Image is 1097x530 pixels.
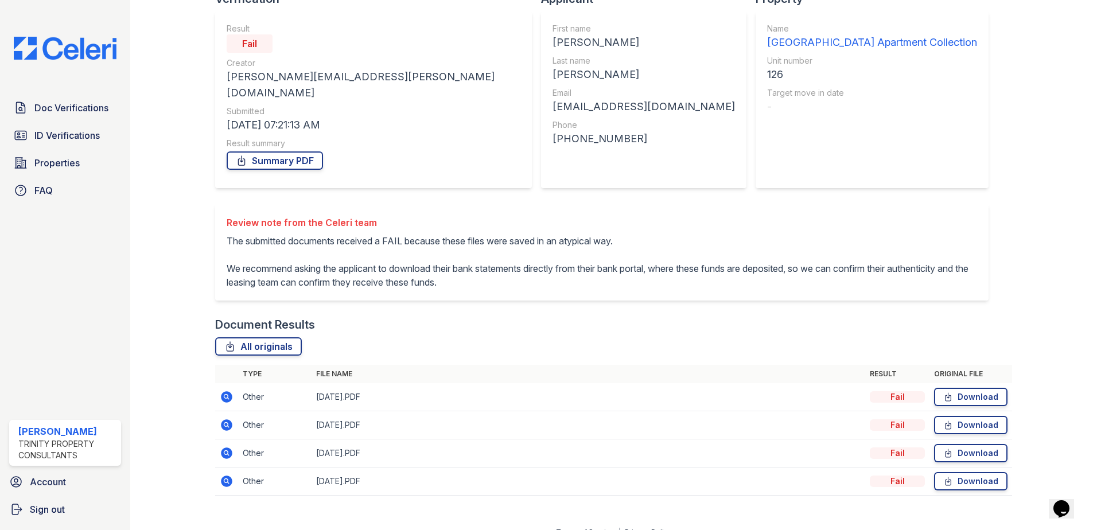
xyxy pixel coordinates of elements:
img: CE_Logo_Blue-a8612792a0a2168367f1c8372b55b34899dd931a85d93a1a3d3e32e68fde9ad4.png [5,37,126,60]
div: [PHONE_NUMBER] [553,131,735,147]
a: Properties [9,151,121,174]
td: Other [238,467,312,496]
td: Other [238,383,312,411]
a: All originals [215,337,302,356]
th: File name [312,365,865,383]
span: Doc Verifications [34,101,108,115]
div: Trinity Property Consultants [18,438,116,461]
div: Result [227,23,520,34]
th: Result [865,365,929,383]
div: Last name [553,55,735,67]
div: Email [553,87,735,99]
span: Account [30,475,66,489]
div: Fail [870,447,925,459]
td: [DATE].PDF [312,467,865,496]
a: Name [GEOGRAPHIC_DATA] Apartment Collection [767,23,977,50]
p: The submitted documents received a FAIL because these files were saved in an atypical way. We rec... [227,234,977,289]
a: ID Verifications [9,124,121,147]
span: Sign out [30,502,65,516]
div: Fail [870,419,925,431]
a: Account [5,470,126,493]
div: Unit number [767,55,977,67]
td: [DATE].PDF [312,439,865,467]
div: First name [553,23,735,34]
div: [PERSON_NAME] [553,67,735,83]
td: [DATE].PDF [312,383,865,411]
span: FAQ [34,184,53,197]
div: Fail [227,34,273,53]
div: Phone [553,119,735,131]
a: Sign out [5,498,126,521]
td: Other [238,411,312,439]
div: [PERSON_NAME] [18,424,116,438]
a: Download [934,444,1007,462]
div: Name [767,23,977,34]
a: FAQ [9,179,121,202]
div: Document Results [215,317,315,333]
a: Download [934,416,1007,434]
div: 126 [767,67,977,83]
td: [DATE].PDF [312,411,865,439]
span: ID Verifications [34,128,100,142]
div: Target move in date [767,87,977,99]
th: Original file [929,365,1012,383]
div: Review note from the Celeri team [227,216,977,229]
div: Result summary [227,138,520,149]
a: Doc Verifications [9,96,121,119]
div: [EMAIL_ADDRESS][DOMAIN_NAME] [553,99,735,115]
th: Type [238,365,312,383]
div: - [767,99,977,115]
div: Submitted [227,106,520,117]
iframe: chat widget [1049,484,1086,519]
span: Properties [34,156,80,170]
div: [DATE] 07:21:13 AM [227,117,520,133]
a: Download [934,472,1007,490]
a: Summary PDF [227,151,323,170]
div: [GEOGRAPHIC_DATA] Apartment Collection [767,34,977,50]
div: [PERSON_NAME] [553,34,735,50]
div: Fail [870,391,925,403]
div: Creator [227,57,520,69]
a: Download [934,388,1007,406]
div: [PERSON_NAME][EMAIL_ADDRESS][PERSON_NAME][DOMAIN_NAME] [227,69,520,101]
td: Other [238,439,312,467]
div: Fail [870,476,925,487]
